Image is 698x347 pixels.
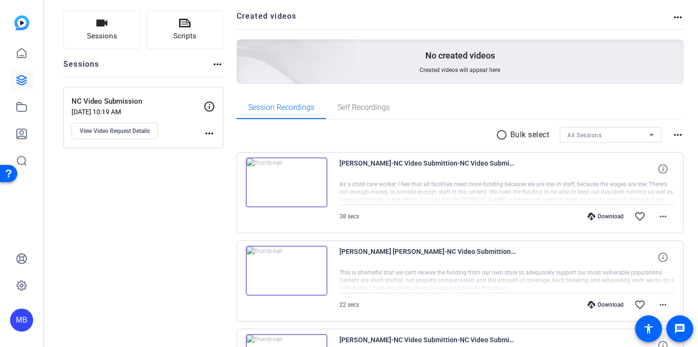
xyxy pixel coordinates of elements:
[643,323,654,335] mat-icon: accessibility
[425,50,495,61] p: No created videos
[567,132,602,139] span: All Sessions
[672,129,684,141] mat-icon: more_horiz
[634,299,646,311] mat-icon: favorite_border
[173,31,196,42] span: Scripts
[237,11,673,29] h2: Created videos
[72,96,204,107] p: NC Video Submission
[248,104,314,111] span: Session Recordings
[510,129,550,141] p: Bulk select
[63,59,99,77] h2: Sessions
[420,66,500,74] span: Created videos will appear here
[672,12,684,23] mat-icon: more_horiz
[10,309,33,332] div: MB
[339,157,517,180] span: [PERSON_NAME]-NC Video Submittion-NC Video Submission-1760542058752-webcam
[80,127,150,135] span: View Video Request Details
[72,108,204,116] p: [DATE] 10:19 AM
[87,31,117,42] span: Sessions
[339,301,359,308] span: 22 secs
[339,246,517,269] span: [PERSON_NAME] [PERSON_NAME]-NC Video Submittion-NC Video Submission-1760541970398-webcam
[657,299,669,311] mat-icon: more_horiz
[146,11,224,49] button: Scripts
[212,59,223,70] mat-icon: more_horiz
[496,129,510,141] mat-icon: radio_button_unchecked
[583,301,628,309] div: Download
[583,213,628,220] div: Download
[657,211,669,222] mat-icon: more_horiz
[246,246,327,296] img: thumb-nail
[14,15,29,30] img: blue-gradient.svg
[246,157,327,207] img: thumb-nail
[337,104,390,111] span: Self Recordings
[204,128,215,139] mat-icon: more_horiz
[339,213,359,220] span: 38 secs
[634,211,646,222] mat-icon: favorite_border
[674,323,686,335] mat-icon: message
[72,123,158,139] button: View Video Request Details
[63,11,141,49] button: Sessions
